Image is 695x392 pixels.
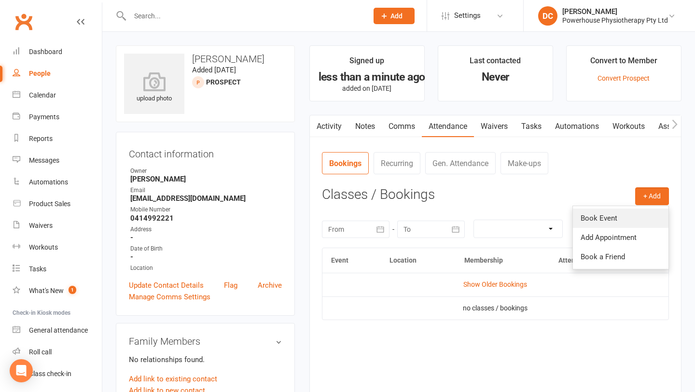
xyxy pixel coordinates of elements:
[635,187,669,205] button: + Add
[129,291,210,303] a: Manage Comms Settings
[322,248,381,273] th: Event
[598,74,650,82] a: Convert Prospect
[590,55,657,72] div: Convert to Member
[10,359,33,382] div: Open Intercom Messenger
[514,115,548,138] a: Tasks
[130,214,282,223] strong: 0414992221
[456,248,550,273] th: Membership
[13,258,102,280] a: Tasks
[13,363,102,385] a: Class kiosk mode
[130,252,282,261] strong: -
[470,55,521,72] div: Last contacted
[500,152,548,174] a: Make-ups
[69,286,76,294] span: 1
[573,209,668,228] a: Book Event
[129,280,204,291] a: Update Contact Details
[319,84,416,92] p: added on [DATE]
[550,248,639,273] th: Attendance
[29,178,68,186] div: Automations
[454,5,481,27] span: Settings
[12,10,36,34] a: Clubworx
[130,264,282,273] div: Location
[124,54,287,64] h3: [PERSON_NAME]
[29,243,58,251] div: Workouts
[13,193,102,215] a: Product Sales
[29,70,51,77] div: People
[474,115,514,138] a: Waivers
[130,186,282,195] div: Email
[130,225,282,234] div: Address
[573,247,668,266] a: Book a Friend
[562,16,668,25] div: Powerhouse Physiotherapy Pty Ltd
[29,135,53,142] div: Reports
[13,106,102,128] a: Payments
[29,113,59,121] div: Payments
[130,194,282,203] strong: [EMAIL_ADDRESS][DOMAIN_NAME]
[130,175,282,183] strong: [PERSON_NAME]
[381,248,456,273] th: Location
[129,145,282,159] h3: Contact information
[29,222,53,229] div: Waivers
[382,115,422,138] a: Comms
[29,370,71,378] div: Class check-in
[29,91,56,99] div: Calendar
[29,48,62,56] div: Dashboard
[374,152,420,174] a: Recurring
[13,63,102,84] a: People
[322,296,668,320] td: no classes / bookings
[447,72,544,82] div: Never
[463,280,527,288] a: Show Older Bookings
[29,200,70,208] div: Product Sales
[206,78,241,86] snap: prospect
[374,8,415,24] button: Add
[13,320,102,341] a: General attendance kiosk mode
[13,280,102,302] a: What's New1
[13,237,102,258] a: Workouts
[13,171,102,193] a: Automations
[606,115,652,138] a: Workouts
[258,280,282,291] a: Archive
[130,205,282,214] div: Mobile Number
[129,354,282,365] p: No relationships found.
[13,128,102,150] a: Reports
[29,348,52,356] div: Roll call
[548,115,606,138] a: Automations
[29,287,64,294] div: What's New
[224,280,237,291] a: Flag
[573,228,668,247] a: Add Appointment
[13,41,102,63] a: Dashboard
[13,150,102,171] a: Messages
[319,72,416,82] div: less than a minute ago
[130,233,282,242] strong: -
[13,341,102,363] a: Roll call
[562,7,668,16] div: [PERSON_NAME]
[538,6,557,26] div: DC
[349,55,384,72] div: Signed up
[129,373,217,385] a: Add link to existing contact
[29,326,88,334] div: General attendance
[322,152,369,174] a: Bookings
[192,66,236,74] time: Added [DATE]
[127,9,361,23] input: Search...
[13,84,102,106] a: Calendar
[13,215,102,237] a: Waivers
[390,12,403,20] span: Add
[29,265,46,273] div: Tasks
[425,152,496,174] a: Gen. Attendance
[348,115,382,138] a: Notes
[130,167,282,176] div: Owner
[422,115,474,138] a: Attendance
[29,156,59,164] div: Messages
[124,72,184,104] div: upload photo
[322,187,669,202] h3: Classes / Bookings
[129,336,282,347] h3: Family Members
[310,115,348,138] a: Activity
[130,244,282,253] div: Date of Birth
